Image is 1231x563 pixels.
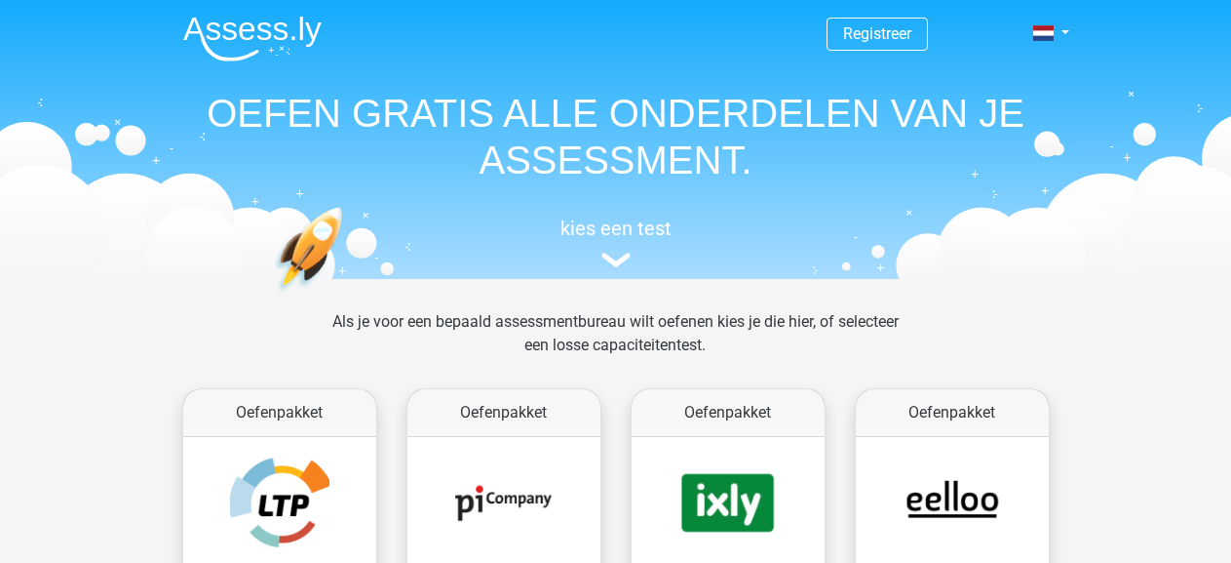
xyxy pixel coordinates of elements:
[183,16,322,61] img: Assessly
[168,217,1064,268] a: kies een test
[317,310,914,381] div: Als je voor een bepaald assessmentbureau wilt oefenen kies je die hier, of selecteer een losse ca...
[601,253,631,267] img: assessment
[843,24,911,43] a: Registreer
[168,90,1064,183] h1: OEFEN GRATIS ALLE ONDERDELEN VAN JE ASSESSMENT.
[275,207,418,383] img: oefenen
[168,217,1064,240] h5: kies een test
